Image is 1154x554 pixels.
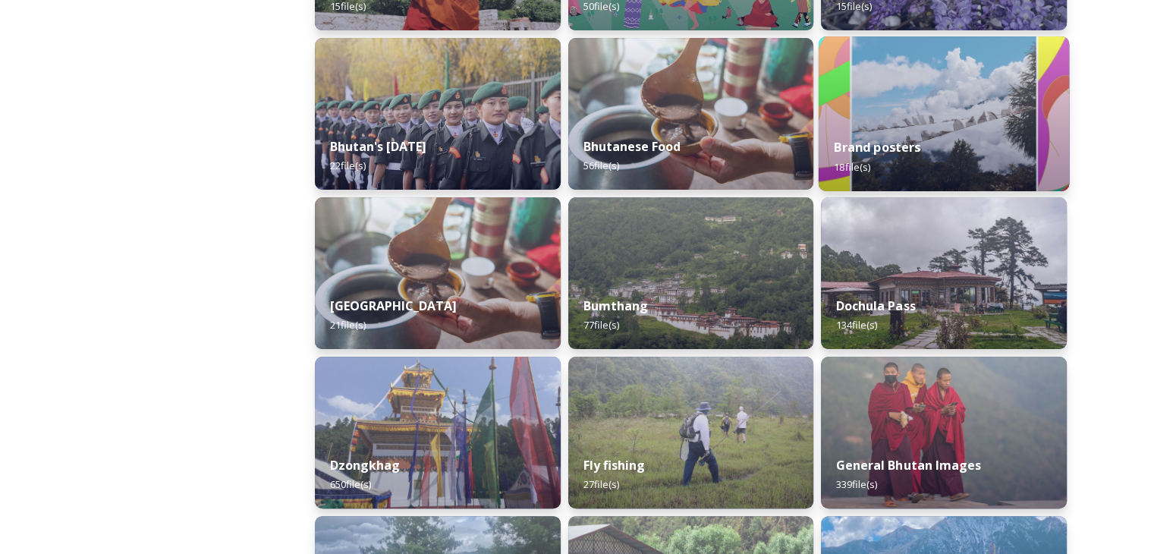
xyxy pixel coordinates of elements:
span: 22 file(s) [330,159,366,172]
strong: General Bhutan Images [836,457,980,474]
span: 56 file(s) [583,159,619,172]
span: 650 file(s) [330,477,371,491]
strong: Brand posters [835,139,921,156]
strong: Dochula Pass [836,297,915,314]
img: by%2520Ugyen%2520Wangchuk14.JPG [568,357,814,508]
img: Bhutan%2520National%2520Day10.jpg [315,38,561,190]
img: 2022-10-01%252011.41.43.jpg [821,197,1067,349]
span: 18 file(s) [835,159,871,173]
strong: Bhutanese Food [583,138,681,155]
strong: Bhutan's [DATE] [330,138,426,155]
strong: Fly fishing [583,457,645,474]
strong: Bumthang [583,297,648,314]
img: Festival%2520Header.jpg [315,357,561,508]
span: 27 file(s) [583,477,619,491]
img: Bumthang%2520180723%2520by%2520Amp%2520Sripimanwat-20.jpg [568,197,814,349]
img: MarcusWestbergBhutanHiRes-23.jpg [821,357,1067,508]
span: 134 file(s) [836,318,877,332]
strong: [GEOGRAPHIC_DATA] [330,297,457,314]
strong: Dzongkhag [330,457,400,474]
span: 339 file(s) [836,477,877,491]
img: Bumdeling%2520090723%2520by%2520Amp%2520Sripimanwat-4%25202.jpg [315,197,561,349]
span: 77 file(s) [583,318,619,332]
img: Bhutan_Believe_800_1000_4.jpg [819,36,1069,191]
img: Bumdeling%2520090723%2520by%2520Amp%2520Sripimanwat-4.jpg [568,38,814,190]
span: 21 file(s) [330,318,366,332]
